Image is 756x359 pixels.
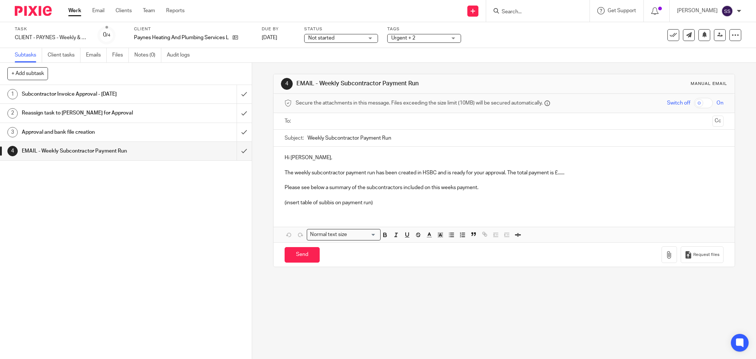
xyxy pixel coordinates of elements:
[7,146,18,156] div: 4
[296,99,543,107] span: Secure the attachments in this message. Files exceeding the size limit (10MB) will be secured aut...
[304,26,378,32] label: Status
[7,127,18,137] div: 3
[48,48,80,62] a: Client tasks
[22,89,160,100] h1: Subcontractor Invoice Approval - [DATE]
[349,231,376,239] input: Search for option
[677,7,718,14] p: [PERSON_NAME]
[112,48,129,62] a: Files
[7,108,18,119] div: 2
[391,35,415,41] span: Urgent + 2
[262,26,295,32] label: Due by
[285,247,320,263] input: Send
[608,8,636,13] span: Get Support
[285,169,724,177] p: The weekly subcontractor payment run has been created in HSBC and is ready for your approval. The...
[285,154,724,161] p: Hi [PERSON_NAME],
[681,246,724,263] button: Request files
[22,107,160,119] h1: Reassign task to [PERSON_NAME] for Approval
[387,26,461,32] label: Tags
[15,6,52,16] img: Pixie
[106,33,110,37] small: /4
[116,7,132,14] a: Clients
[667,99,690,107] span: Switch off
[86,48,107,62] a: Emails
[712,116,724,127] button: Cc
[134,34,229,41] p: Paynes Heating And Plumbing Services Limited
[285,199,724,206] p: (insert table of subbis on payment run)
[721,5,733,17] img: svg%3E
[167,48,195,62] a: Audit logs
[143,7,155,14] a: Team
[296,80,520,88] h1: EMAIL - Weekly Subcontractor Payment Run
[717,99,724,107] span: On
[262,35,277,40] span: [DATE]
[285,117,293,125] label: To:
[103,31,110,39] div: 0
[68,7,81,14] a: Work
[285,134,304,142] label: Subject:
[15,48,42,62] a: Subtasks
[7,67,48,80] button: + Add subtask
[134,26,252,32] label: Client
[7,89,18,99] div: 1
[307,229,381,240] div: Search for option
[693,252,719,258] span: Request files
[15,34,89,41] div: CLIENT - PAYNES - Weekly &amp; Subcontractor Payment Run
[285,184,724,191] p: Please see below a summary of the subcontractors included on this weeks payment.
[166,7,185,14] a: Reports
[501,9,567,16] input: Search
[15,26,89,32] label: Task
[15,34,89,41] div: CLIENT - PAYNES - Weekly & Subcontractor Payment Run
[22,127,160,138] h1: Approval and bank file creation
[281,78,293,90] div: 4
[309,231,349,239] span: Normal text size
[308,35,334,41] span: Not started
[691,81,727,87] div: Manual email
[134,48,161,62] a: Notes (0)
[92,7,104,14] a: Email
[22,146,160,157] h1: EMAIL - Weekly Subcontractor Payment Run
